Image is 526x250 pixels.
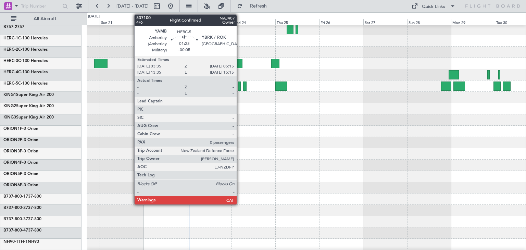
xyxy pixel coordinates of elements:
div: Wed 24 [231,19,275,25]
span: NH90-TTH-1 [3,240,28,244]
div: Fri 26 [319,19,363,25]
span: B737-800-1 [3,195,26,199]
a: KING3Super King Air 200 [3,115,54,120]
a: B737-800-2737-800 [3,206,41,210]
a: HERC-5C-130 Hercules [3,82,48,86]
div: Sat 27 [363,19,407,25]
span: HERC-3 [3,59,18,63]
span: HERC-5 [3,82,18,86]
span: B757-2 [3,25,17,29]
div: Sun 28 [407,19,451,25]
span: KING2 [3,104,16,108]
a: ORION3P-3 Orion [3,149,38,153]
a: NH90-TTH-1NH90 [3,240,39,244]
span: ORION4 [3,161,20,165]
button: All Aircraft [8,13,74,24]
a: B737-800-4737-800 [3,228,41,233]
a: HERC-3C-130 Hercules [3,59,48,63]
span: Refresh [244,4,273,9]
div: Tue 23 [188,19,231,25]
span: KING1 [3,93,16,97]
div: Mon 29 [451,19,495,25]
span: B737-800-3 [3,217,26,221]
a: KING1Super King Air 200 [3,93,54,97]
button: Quick Links [408,1,459,12]
input: Trip Number [21,1,60,11]
span: ORION3 [3,149,20,153]
div: Sun 21 [100,19,143,25]
a: B737-800-3737-800 [3,217,41,221]
span: B737-800-2 [3,206,26,210]
a: KING2Super King Air 200 [3,104,54,108]
div: Mon 22 [143,19,187,25]
span: KING3 [3,115,16,120]
a: HERC-1C-130 Hercules [3,36,48,40]
span: [DATE] - [DATE] [116,3,149,9]
a: ORION2P-3 Orion [3,138,38,142]
button: Refresh [234,1,275,12]
span: B737-800-4 [3,228,26,233]
span: HERC-4 [3,70,18,74]
span: HERC-1 [3,36,18,40]
span: All Aircraft [18,16,72,21]
a: B737-800-1737-800 [3,195,41,199]
span: ORION2 [3,138,20,142]
div: Thu 25 [275,19,319,25]
a: HERC-4C-130 Hercules [3,70,48,74]
a: ORION1P-3 Orion [3,127,38,131]
span: ORION5 [3,172,20,176]
div: Quick Links [422,3,445,10]
a: ORION4P-3 Orion [3,161,38,165]
a: ORION5P-3 Orion [3,172,38,176]
div: [DATE] [88,14,100,20]
a: ORION6P-3 Orion [3,183,38,187]
a: HERC-2C-130 Hercules [3,48,48,52]
span: ORION1 [3,127,20,131]
span: ORION6 [3,183,20,187]
span: HERC-2 [3,48,18,52]
a: B757-2757 [3,25,24,29]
